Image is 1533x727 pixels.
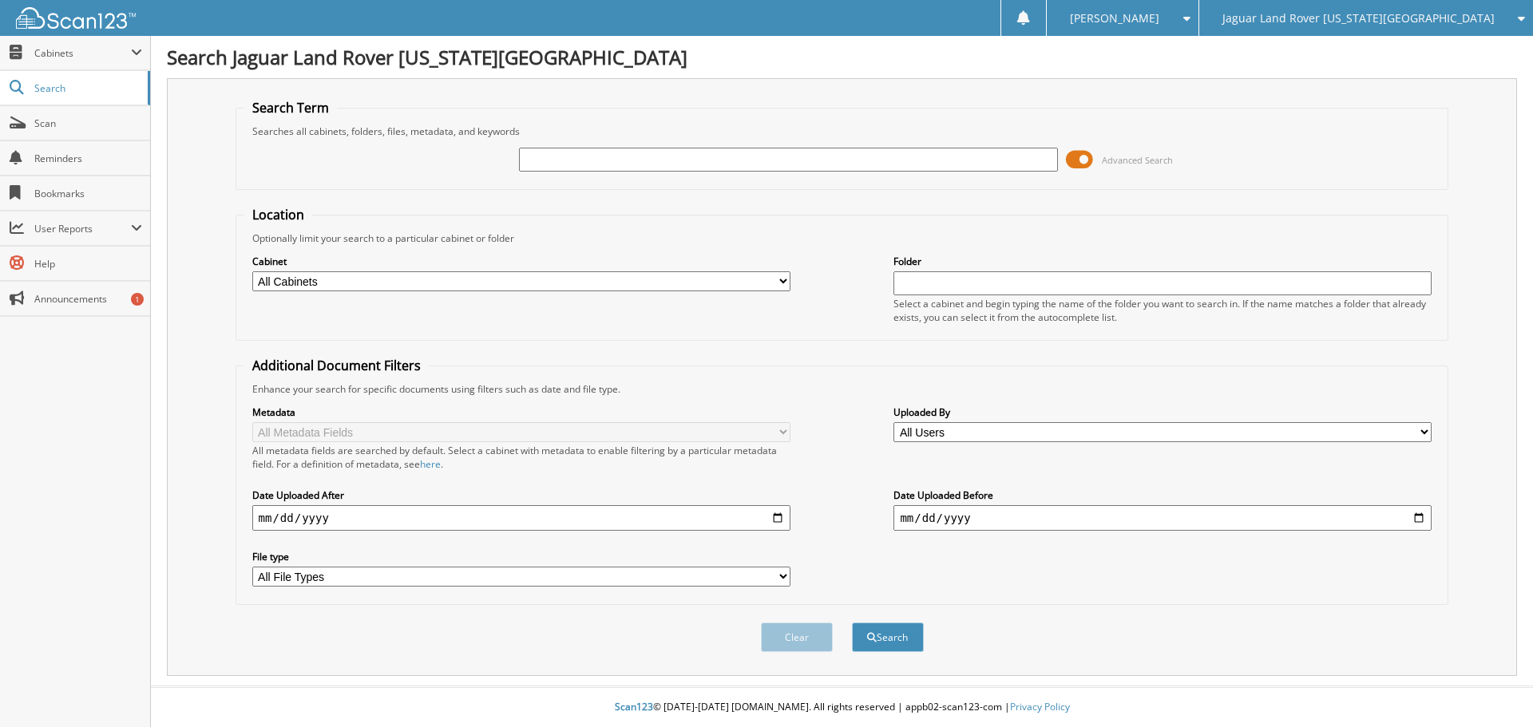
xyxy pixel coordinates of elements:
span: Search [34,81,140,95]
div: 1 [131,293,144,306]
input: end [893,505,1432,531]
div: Enhance your search for specific documents using filters such as date and file type. [244,382,1440,396]
a: Privacy Policy [1010,700,1070,713]
span: Advanced Search [1102,154,1173,166]
label: File type [252,550,790,563]
span: Reminders [34,152,142,165]
span: Scan123 [615,700,653,713]
span: Announcements [34,292,142,306]
div: © [DATE]-[DATE] [DOMAIN_NAME]. All rights reserved | appb02-scan123-com | [151,688,1533,727]
span: [PERSON_NAME] [1070,14,1159,23]
legend: Location [244,206,312,223]
div: Optionally limit your search to a particular cabinet or folder [244,231,1440,245]
div: Select a cabinet and begin typing the name of the folder you want to search in. If the name match... [893,297,1432,324]
button: Search [852,622,924,652]
label: Uploaded By [893,405,1432,419]
legend: Additional Document Filters [244,357,429,374]
img: scan123-logo-white.svg [16,7,136,29]
legend: Search Term [244,99,337,117]
button: Clear [761,622,833,652]
span: Bookmarks [34,187,142,200]
span: Cabinets [34,46,131,60]
label: Date Uploaded After [252,488,790,502]
div: Searches all cabinets, folders, files, metadata, and keywords [244,124,1440,138]
label: Date Uploaded Before [893,488,1432,502]
input: start [252,505,790,531]
label: Metadata [252,405,790,419]
span: User Reports [34,222,131,235]
label: Folder [893,255,1432,268]
a: here [420,457,441,471]
div: All metadata fields are searched by default. Select a cabinet with metadata to enable filtering b... [252,444,790,471]
span: Jaguar Land Rover [US_STATE][GEOGRAPHIC_DATA] [1222,14,1495,23]
label: Cabinet [252,255,790,268]
h1: Search Jaguar Land Rover [US_STATE][GEOGRAPHIC_DATA] [167,44,1517,70]
span: Help [34,257,142,271]
span: Scan [34,117,142,130]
